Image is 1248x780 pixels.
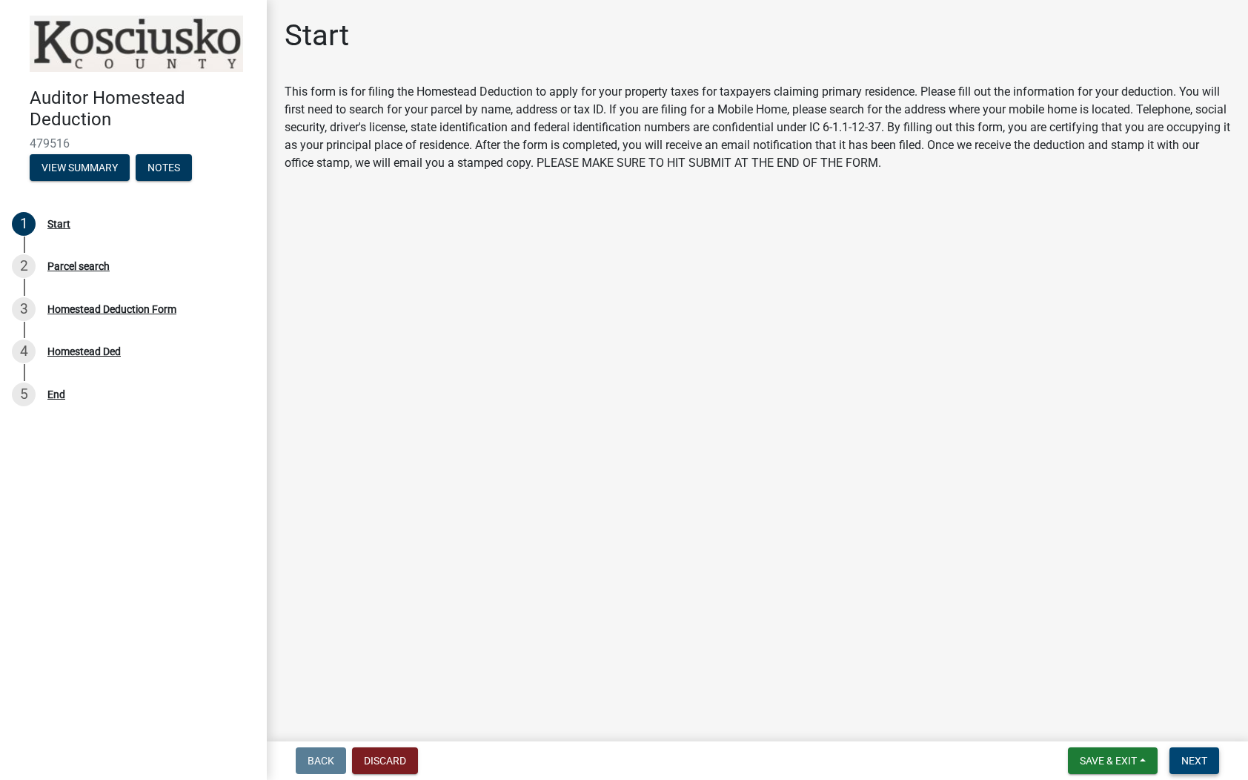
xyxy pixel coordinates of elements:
span: 479516 [30,136,237,151]
button: View Summary [30,154,130,181]
button: Notes [136,154,192,181]
div: Homestead Deduction Form [47,304,176,314]
div: Homestead Ded [47,346,121,357]
div: 4 [12,340,36,363]
img: Kosciusko County, Indiana [30,16,243,72]
span: Save & Exit [1080,755,1137,767]
button: Back [296,747,346,774]
h4: Auditor Homestead Deduction [30,87,255,130]
button: Save & Exit [1068,747,1158,774]
wm-modal-confirm: Summary [30,162,130,174]
div: Start [47,219,70,229]
div: Parcel search [47,261,110,271]
wm-modal-confirm: Notes [136,162,192,174]
button: Discard [352,747,418,774]
div: 5 [12,383,36,406]
span: Back [308,755,334,767]
div: End [47,389,65,400]
h1: Start [285,18,349,53]
div: 3 [12,297,36,321]
span: Next [1181,755,1207,767]
div: 2 [12,254,36,278]
div: This form is for filing the Homestead Deduction to apply for your property taxes for taxpayers cl... [285,83,1230,172]
button: Next [1169,747,1219,774]
div: 1 [12,212,36,236]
